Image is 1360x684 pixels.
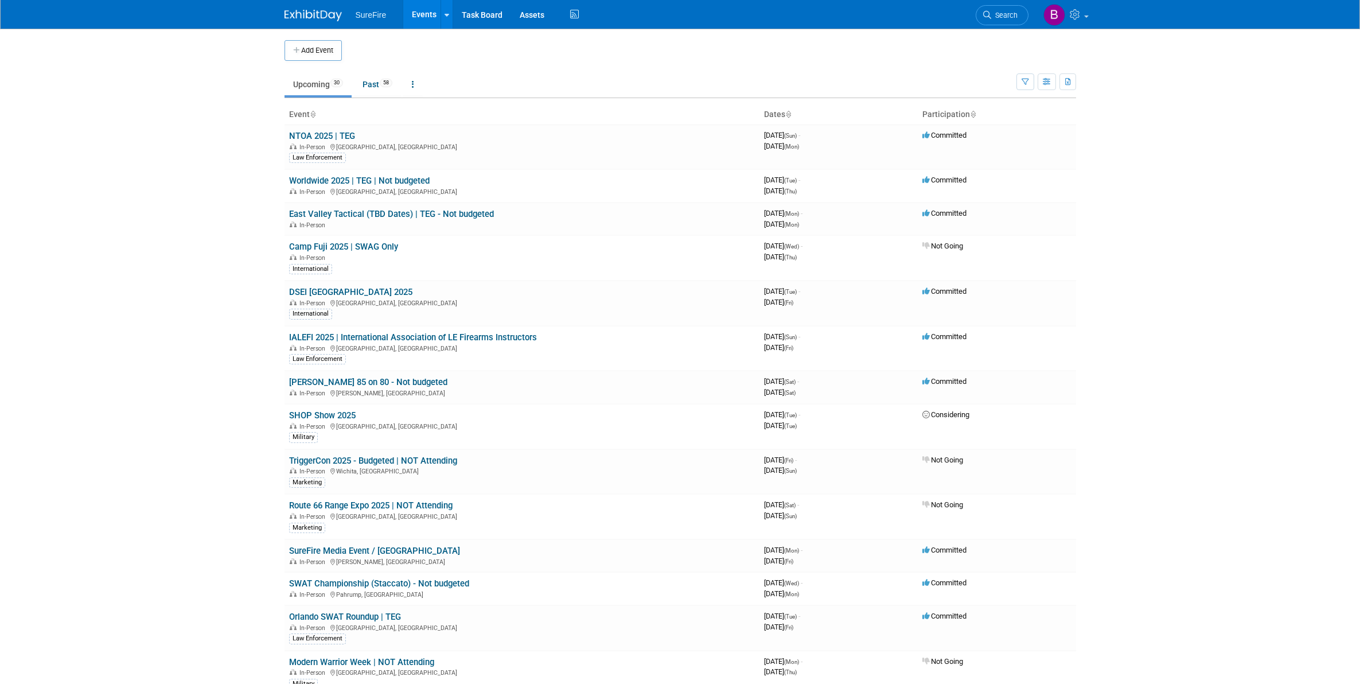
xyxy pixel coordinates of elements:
[784,133,797,139] span: (Sun)
[784,254,797,261] span: (Thu)
[970,110,976,119] a: Sort by Participation Type
[764,242,802,250] span: [DATE]
[764,589,799,598] span: [DATE]
[299,591,329,598] span: In-Person
[299,468,329,475] span: In-Person
[764,332,800,341] span: [DATE]
[922,332,967,341] span: Committed
[784,412,797,418] span: (Tue)
[289,612,401,622] a: Orlando SWAT Roundup | TEG
[290,669,297,675] img: In-Person Event
[784,591,799,597] span: (Mon)
[784,221,799,228] span: (Mon)
[764,466,797,475] span: [DATE]
[764,667,797,676] span: [DATE]
[290,468,297,473] img: In-Person Event
[801,657,802,666] span: -
[310,110,315,119] a: Sort by Event Name
[784,143,799,150] span: (Mon)
[764,142,799,150] span: [DATE]
[299,143,329,151] span: In-Person
[759,105,918,125] th: Dates
[784,390,796,396] span: (Sat)
[290,624,297,630] img: In-Person Event
[922,209,967,217] span: Committed
[764,657,802,666] span: [DATE]
[290,143,297,149] img: In-Person Event
[764,511,797,520] span: [DATE]
[798,176,800,184] span: -
[785,110,791,119] a: Sort by Start Date
[354,73,401,95] a: Past58
[798,287,800,296] span: -
[289,500,453,511] a: Route 66 Range Expo 2025 | NOT Attending
[918,105,1076,125] th: Participation
[764,456,797,464] span: [DATE]
[299,221,329,229] span: In-Person
[922,657,963,666] span: Not Going
[784,334,797,340] span: (Sun)
[289,523,325,533] div: Marketing
[1043,4,1065,26] img: Bree Yoshikawa
[290,513,297,519] img: In-Person Event
[289,546,460,556] a: SureFire Media Event / [GEOGRAPHIC_DATA]
[289,667,755,677] div: [GEOGRAPHIC_DATA], [GEOGRAPHIC_DATA]
[289,456,457,466] a: TriggerCon 2025 - Budgeted | NOT Attending
[798,131,800,139] span: -
[289,354,346,364] div: Law Enforcement
[801,578,802,587] span: -
[285,10,342,21] img: ExhibitDay
[299,624,329,632] span: In-Person
[764,176,800,184] span: [DATE]
[764,546,802,554] span: [DATE]
[801,242,802,250] span: -
[784,580,799,586] span: (Wed)
[764,578,802,587] span: [DATE]
[299,188,329,196] span: In-Person
[797,500,799,509] span: -
[285,73,352,95] a: Upcoming30
[299,345,329,352] span: In-Person
[784,289,797,295] span: (Tue)
[922,287,967,296] span: Committed
[289,410,356,421] a: SHOP Show 2025
[289,623,755,632] div: [GEOGRAPHIC_DATA], [GEOGRAPHIC_DATA]
[764,388,796,397] span: [DATE]
[289,578,469,589] a: SWAT Championship (Staccato) - Not budgeted
[784,502,796,508] span: (Sat)
[784,188,797,195] span: (Thu)
[289,589,755,598] div: Pahrump, [GEOGRAPHIC_DATA]
[290,188,297,194] img: In-Person Event
[299,254,329,262] span: In-Person
[330,79,343,87] span: 30
[922,612,967,620] span: Committed
[784,177,797,184] span: (Tue)
[764,287,800,296] span: [DATE]
[798,410,800,419] span: -
[784,211,799,217] span: (Mon)
[764,209,802,217] span: [DATE]
[784,300,793,306] span: (Fri)
[289,332,537,343] a: IALEFI 2025 | International Association of LE Firearms Instructors
[290,390,297,395] img: In-Person Event
[976,5,1028,25] a: Search
[784,659,799,665] span: (Mon)
[289,388,755,397] div: [PERSON_NAME], [GEOGRAPHIC_DATA]
[764,612,800,620] span: [DATE]
[764,298,793,306] span: [DATE]
[289,657,434,667] a: Modern Warrior Week | NOT Attending
[290,591,297,597] img: In-Person Event
[299,423,329,430] span: In-Person
[797,377,799,386] span: -
[289,377,447,387] a: [PERSON_NAME] 85 on 80 - Not budgeted
[290,254,297,260] img: In-Person Event
[289,176,430,186] a: Worldwide 2025 | TEG | Not budgeted
[290,221,297,227] img: In-Person Event
[299,558,329,566] span: In-Person
[289,287,412,297] a: DSEI [GEOGRAPHIC_DATA] 2025
[289,421,755,430] div: [GEOGRAPHIC_DATA], [GEOGRAPHIC_DATA]
[784,345,793,351] span: (Fri)
[380,79,392,87] span: 58
[285,105,759,125] th: Event
[764,410,800,419] span: [DATE]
